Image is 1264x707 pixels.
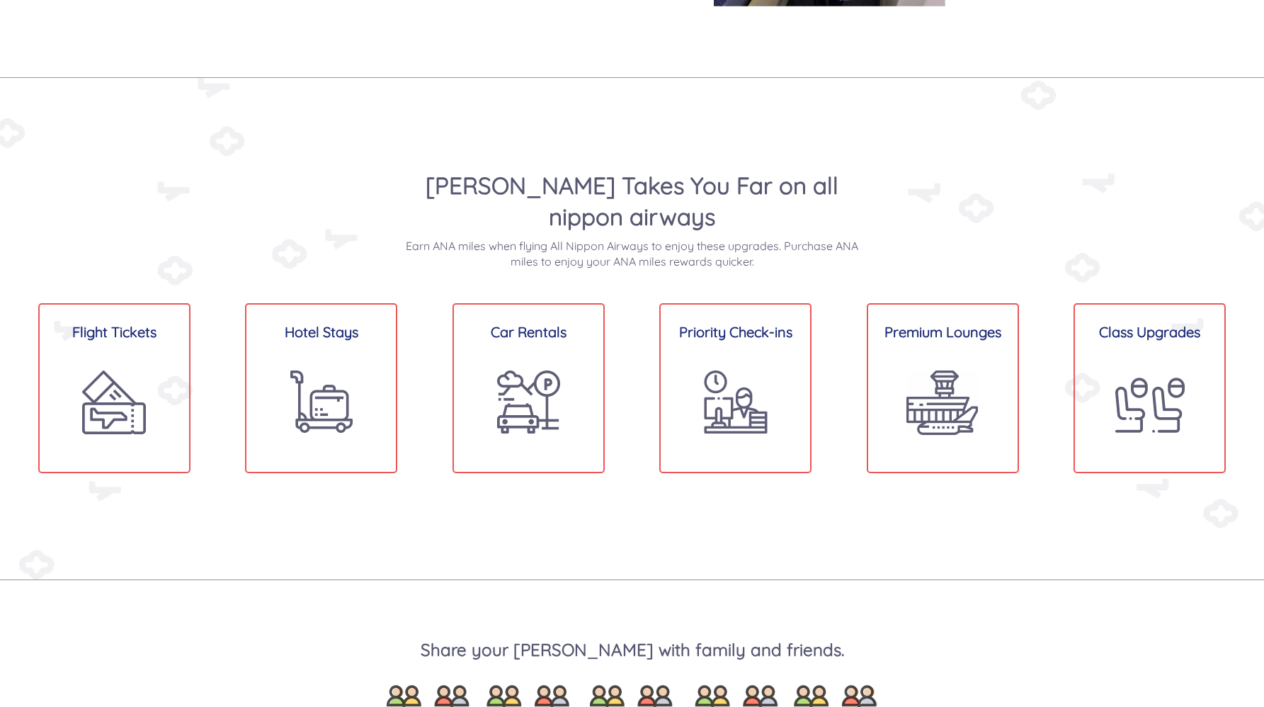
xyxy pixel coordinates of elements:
img: Priority Check ins [704,371,768,434]
h2: [PERSON_NAME] Takes You Far on all nippon airways [401,170,863,232]
img: Hotel Stays [290,371,353,433]
img: Class Upgrades [1115,371,1185,440]
h3: Car Rentals [454,316,603,348]
p: Earn ANA miles when flying All Nippon Airways to enjoy these upgrades. Purchase ANA miles to enjo... [401,238,863,269]
h3: Priority Check-ins [661,316,810,348]
h3: Premium Lounges [868,316,1018,348]
img: Premium Lounges [906,371,979,435]
img: Car Rentals [497,371,560,434]
h2: Share your [PERSON_NAME] with family and friends. [218,637,1047,662]
img: Flight ticket [82,371,147,435]
h3: Class Upgrades [1075,316,1224,348]
h3: Hotel Stays [246,316,396,348]
h3: Flight Tickets [40,316,189,348]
